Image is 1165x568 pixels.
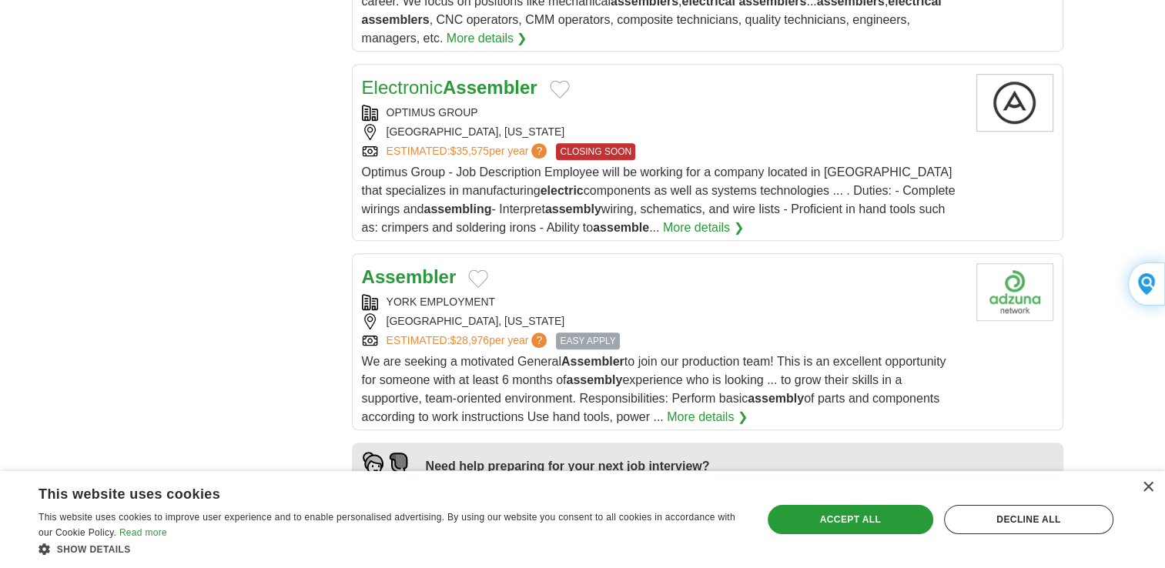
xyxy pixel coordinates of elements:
a: Assembler [362,266,457,287]
div: Decline all [944,505,1113,534]
div: [GEOGRAPHIC_DATA], [US_STATE] [362,124,964,140]
img: Company logo [976,263,1053,321]
strong: assembly [566,373,622,386]
span: This website uses cookies to improve user experience and to enable personalised advertising. By u... [38,512,735,538]
a: More details ❯ [663,219,744,237]
div: Show details [38,541,741,556]
div: Close [1142,482,1153,493]
div: Accept all [768,505,933,534]
span: $35,575 [450,145,489,157]
strong: electric [541,184,584,197]
div: YORK EMPLOYMENT [362,294,964,310]
span: CLOSING SOON [556,143,635,160]
img: Company logo [976,74,1053,132]
span: Show details [57,544,131,555]
strong: Assembler [561,355,624,368]
button: Add to favorite jobs [550,80,570,99]
span: ? [531,332,547,348]
span: EASY APPLY [556,332,619,349]
a: ESTIMATED:$28,976per year? [387,332,551,349]
div: OPTIMUS GROUP [362,105,964,121]
div: [GEOGRAPHIC_DATA], [US_STATE] [362,313,964,329]
a: ElectronicAssembler [362,77,537,98]
strong: assemble [593,221,649,234]
a: More details ❯ [667,408,748,426]
div: Need help preparing for your next job interview? [426,457,752,476]
a: ESTIMATED:$35,575per year? [387,143,551,160]
strong: assembly [545,202,601,216]
button: Add to favorite jobs [468,269,488,288]
span: We are seeking a motivated General to join our production team! This is an excellent opportunity ... [362,355,946,423]
div: This website uses cookies [38,480,702,503]
span: ? [531,143,547,159]
span: $28,976 [450,334,489,346]
a: More details ❯ [447,29,527,48]
span: Optimus Group - Job Description Employee will be working for a company located in [GEOGRAPHIC_DAT... [362,165,956,234]
a: Read more, opens a new window [119,527,167,538]
strong: assembly [748,392,804,405]
strong: Assembler [443,77,537,98]
strong: assembling [423,202,491,216]
strong: assemblers [362,13,430,26]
